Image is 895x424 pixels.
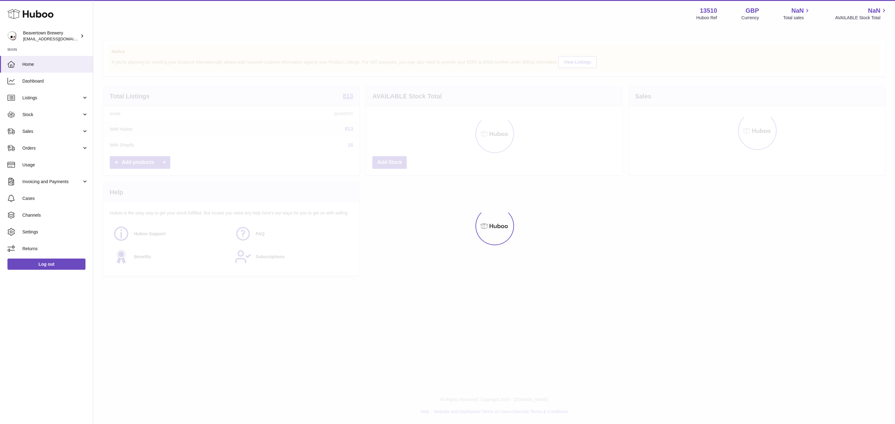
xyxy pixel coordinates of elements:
span: Invoicing and Payments [22,179,82,185]
strong: GBP [746,7,759,15]
span: Stock [22,112,82,118]
span: [EMAIL_ADDRESS][DOMAIN_NAME] [23,36,91,41]
span: Cases [22,196,88,201]
span: NaN [791,7,804,15]
a: Log out [7,259,85,270]
a: NaN Total sales [783,7,811,21]
img: internalAdmin-13510@internal.huboo.com [7,31,17,41]
div: Huboo Ref [696,15,717,21]
span: Settings [22,229,88,235]
div: Currency [741,15,759,21]
span: AVAILABLE Stock Total [835,15,888,21]
strong: 13510 [700,7,717,15]
a: NaN AVAILABLE Stock Total [835,7,888,21]
span: Channels [22,212,88,218]
span: Orders [22,145,82,151]
span: Sales [22,129,82,134]
div: Beavertown Brewery [23,30,79,42]
span: NaN [868,7,880,15]
span: Dashboard [22,78,88,84]
span: Returns [22,246,88,252]
span: Home [22,61,88,67]
span: Total sales [783,15,811,21]
span: Usage [22,162,88,168]
span: Listings [22,95,82,101]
